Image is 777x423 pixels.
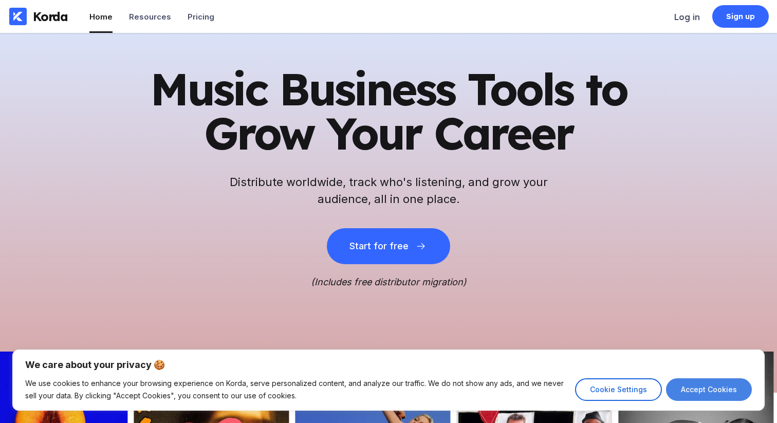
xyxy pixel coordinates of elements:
p: We use cookies to enhance your browsing experience on Korda, serve personalized content, and anal... [25,377,567,402]
h1: Music Business Tools to Grow Your Career [137,67,640,155]
div: Home [89,12,113,22]
div: Pricing [188,12,214,22]
h2: Distribute worldwide, track who's listening, and grow your audience, all in one place. [224,174,553,208]
div: Sign up [726,11,755,22]
p: We care about your privacy 🍪 [25,359,752,371]
button: Accept Cookies [666,378,752,401]
i: (Includes free distributor migration) [311,277,467,287]
button: Cookie Settings [575,378,662,401]
button: Start for free [327,228,450,264]
div: Resources [129,12,171,22]
div: Log in [674,12,700,22]
div: Start for free [349,241,408,251]
div: Korda [33,9,68,24]
a: Sign up [712,5,769,28]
